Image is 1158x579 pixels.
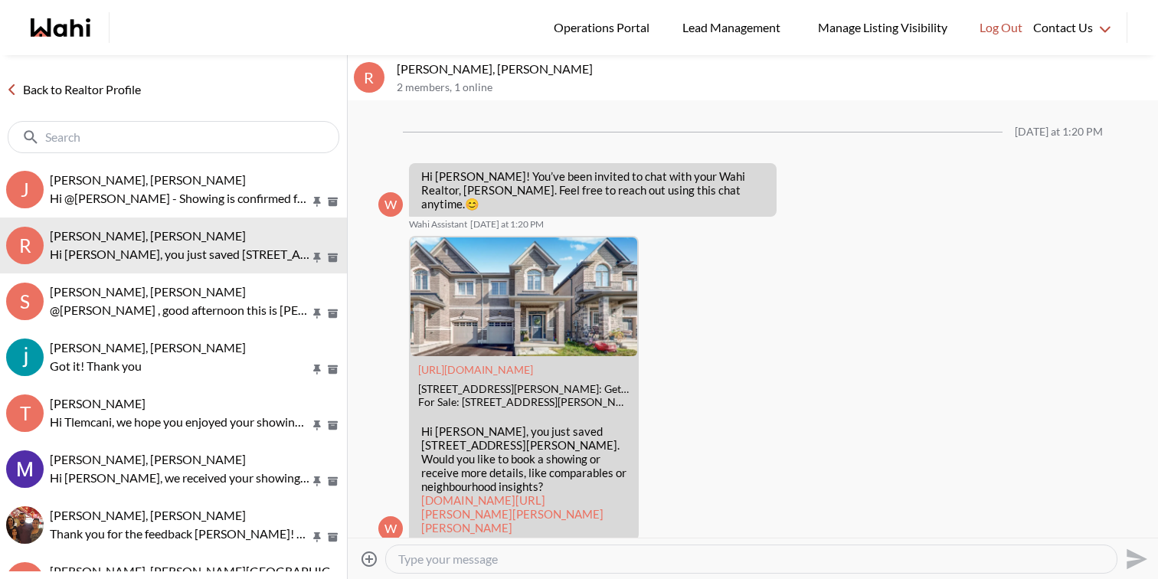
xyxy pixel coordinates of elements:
[310,251,324,264] button: Pin
[6,394,44,432] div: T
[50,228,246,243] span: [PERSON_NAME], [PERSON_NAME]
[1015,126,1103,139] div: [DATE] at 1:20 PM
[325,251,341,264] button: Archive
[418,363,533,376] a: Attachment
[980,18,1022,38] span: Log Out
[682,18,786,38] span: Lead Management
[6,506,44,544] img: O
[50,525,310,543] p: Thank you for the feedback [PERSON_NAME]! Please let us know if you have any questions!
[6,450,44,488] img: M
[398,551,1104,567] textarea: Type your message
[470,218,544,231] time: 2025-10-13T17:20:27.656Z
[50,396,146,411] span: [PERSON_NAME]
[310,307,324,320] button: Pin
[31,18,90,37] a: Wahi homepage
[6,450,44,488] div: Mayada Tarabay, Faraz
[6,283,44,320] div: S
[50,340,246,355] span: [PERSON_NAME], [PERSON_NAME]
[310,195,324,208] button: Pin
[325,531,341,544] button: Archive
[310,363,324,376] button: Pin
[50,301,310,319] p: @[PERSON_NAME] , good afternoon this is [PERSON_NAME] here [PERSON_NAME] Showing Agent ........Yo...
[6,171,44,208] div: J
[418,396,630,409] div: For Sale: [STREET_ADDRESS][PERSON_NAME] Semi-Detached with $9.0K Cashback through Wahi Cashback. ...
[325,475,341,488] button: Archive
[397,81,1152,94] p: 2 members , 1 online
[50,189,310,208] p: Hi @[PERSON_NAME] - Showing is confirmed for [DATE]. I will meet you by the lobby for 6:30 pm [DA...
[50,564,370,578] span: [PERSON_NAME], [PERSON_NAME][GEOGRAPHIC_DATA]
[45,129,305,145] input: Search
[50,245,310,263] p: Hi [PERSON_NAME], you just saved [STREET_ADDRESS][PERSON_NAME]. Would you like to book a showing ...
[378,516,403,541] div: W
[50,413,310,431] p: Hi Tlemcani, we hope you enjoyed your showings! Did the properties meet your criteria? What furth...
[411,237,637,356] img: 1111 Skyridge Blvd, Pickering, ON: Get $9K Cashback | Wahi
[50,284,246,299] span: [PERSON_NAME], [PERSON_NAME]
[6,227,44,264] div: R
[50,469,310,487] p: Hi [PERSON_NAME], we received your showing requests - exciting 🎉 . We will be in touch shortly.
[554,18,655,38] span: Operations Portal
[1117,541,1152,576] button: Send
[325,195,341,208] button: Archive
[50,357,310,375] p: Got it! Thank you
[6,506,44,544] div: Ourayna Zammali, Faraz
[6,339,44,376] img: S
[397,61,1152,77] p: [PERSON_NAME], [PERSON_NAME]
[354,62,384,93] div: R
[6,339,44,376] div: Souhel Bally, Faraz
[418,383,630,396] div: [STREET_ADDRESS][PERSON_NAME]: Get $9K Cashback | Wahi
[325,363,341,376] button: Archive
[421,169,764,211] p: Hi [PERSON_NAME]! You’ve been invited to chat with your Wahi Realtor, [PERSON_NAME]. Feel free to...
[465,197,479,211] span: 😊
[813,18,952,38] span: Manage Listing Visibility
[325,419,341,432] button: Archive
[409,218,467,231] span: Wahi Assistant
[310,419,324,432] button: Pin
[50,508,246,522] span: [PERSON_NAME], [PERSON_NAME]
[378,192,403,217] div: W
[421,493,604,535] a: [DOMAIN_NAME][URL][PERSON_NAME][PERSON_NAME][PERSON_NAME]
[421,424,626,535] p: Hi [PERSON_NAME], you just saved [STREET_ADDRESS][PERSON_NAME]. Would you like to book a showing ...
[325,307,341,320] button: Archive
[50,172,246,187] span: [PERSON_NAME], [PERSON_NAME]
[310,475,324,488] button: Pin
[310,531,324,544] button: Pin
[50,452,246,466] span: [PERSON_NAME], [PERSON_NAME]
